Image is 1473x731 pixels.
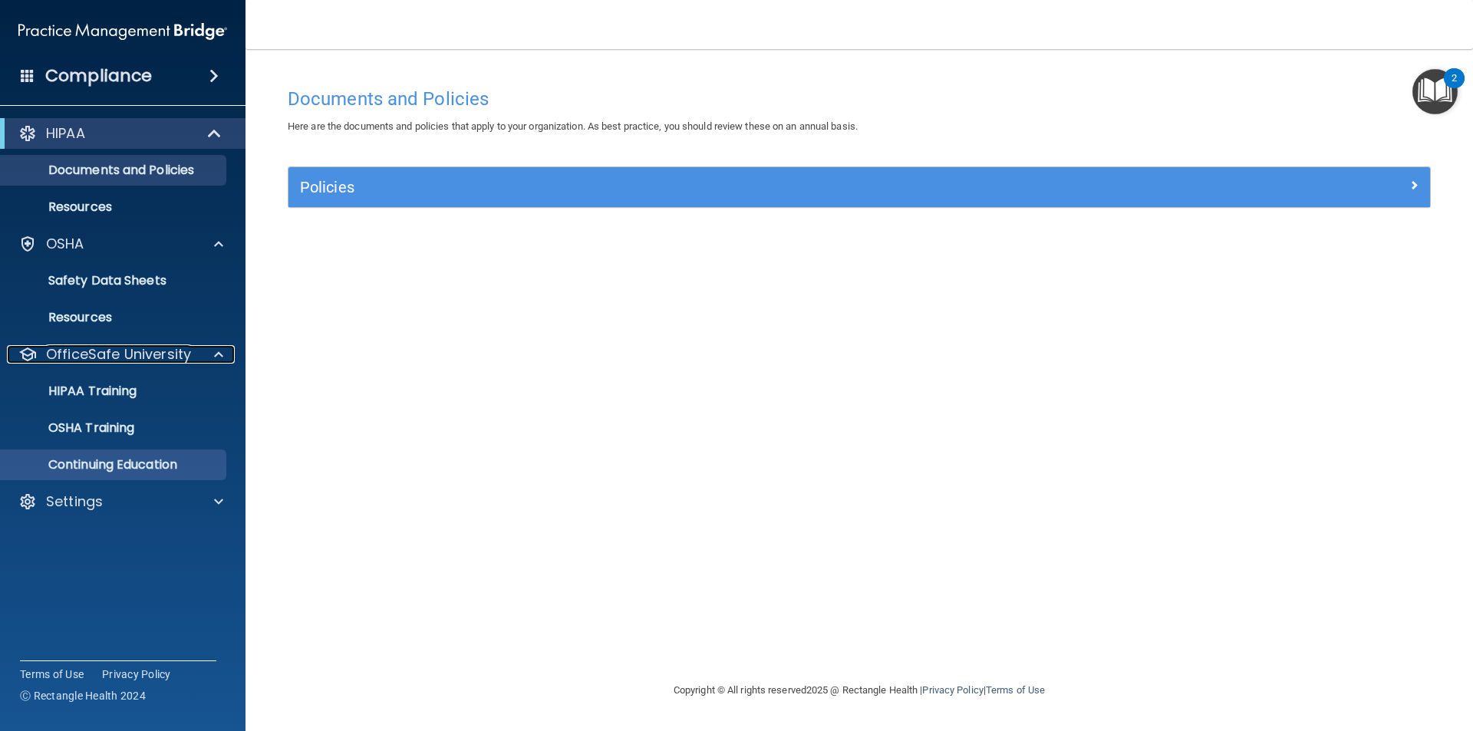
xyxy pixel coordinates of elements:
a: Privacy Policy [102,667,171,682]
p: Documents and Policies [10,163,219,178]
a: Terms of Use [986,684,1045,696]
p: OfficeSafe University [46,345,191,364]
h4: Documents and Policies [288,89,1431,109]
a: OfficeSafe University [18,345,223,364]
p: OSHA [46,235,84,253]
iframe: Drift Widget Chat Controller [1208,622,1455,683]
p: Safety Data Sheets [10,273,219,288]
a: OSHA [18,235,223,253]
p: OSHA Training [10,420,134,436]
a: Privacy Policy [922,684,983,696]
h4: Compliance [45,65,152,87]
button: Open Resource Center, 2 new notifications [1412,69,1458,114]
p: HIPAA [46,124,85,143]
a: Terms of Use [20,667,84,682]
a: HIPAA [18,124,222,143]
p: Resources [10,310,219,325]
p: Resources [10,199,219,215]
div: Copyright © All rights reserved 2025 @ Rectangle Health | | [579,666,1139,715]
a: Policies [300,175,1419,199]
div: 2 [1452,78,1457,98]
img: PMB logo [18,16,227,47]
h5: Policies [300,179,1133,196]
p: HIPAA Training [10,384,137,399]
a: Settings [18,492,223,511]
p: Settings [46,492,103,511]
span: Here are the documents and policies that apply to your organization. As best practice, you should... [288,120,858,132]
span: Ⓒ Rectangle Health 2024 [20,688,146,703]
p: Continuing Education [10,457,219,473]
